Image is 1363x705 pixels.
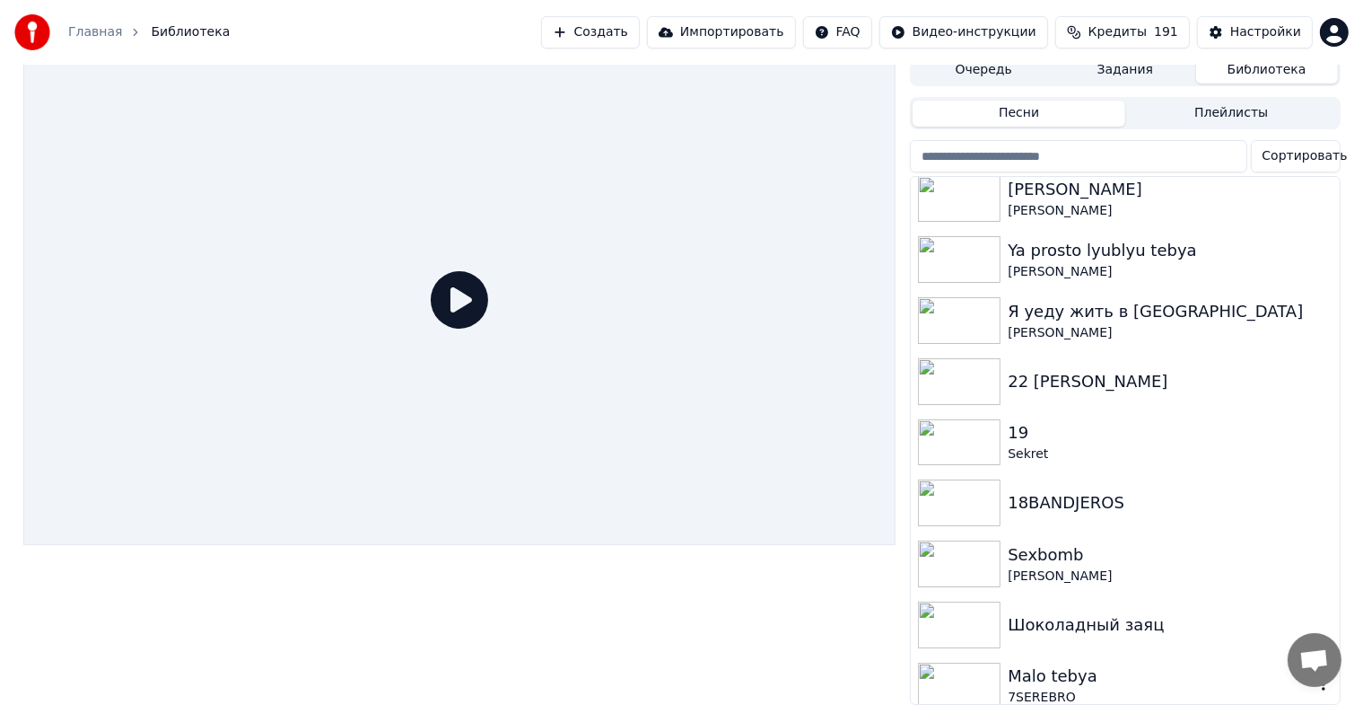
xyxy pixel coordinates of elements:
a: Главная [68,23,122,41]
button: Библиотека [1196,57,1338,84]
div: [PERSON_NAME] [1008,202,1332,220]
div: Sexbomb [1008,542,1332,568]
div: Шоколадный заяц [1008,612,1332,638]
div: Malo tebya [1008,664,1314,689]
button: Видео-инструкции [879,16,1048,48]
div: [PERSON_NAME] [1008,324,1332,342]
button: Импортировать [647,16,796,48]
div: 19 [1008,420,1332,445]
div: 22 [PERSON_NAME] [1008,369,1332,394]
div: 18BANDJEROS [1008,490,1332,516]
button: FAQ [803,16,872,48]
button: Задания [1054,57,1196,84]
img: youka [14,14,50,50]
button: Создать [541,16,640,48]
div: Открытый чат [1288,633,1341,687]
button: Кредиты191 [1055,16,1190,48]
span: 191 [1154,23,1178,41]
button: Очередь [913,57,1054,84]
div: [PERSON_NAME] [1008,263,1332,281]
button: Песни [913,101,1125,127]
button: Настройки [1197,16,1313,48]
div: Настройки [1230,23,1301,41]
nav: breadcrumb [68,23,230,41]
span: Сортировать [1263,147,1348,165]
button: Плейлисты [1125,101,1338,127]
div: [PERSON_NAME] [1008,177,1332,202]
span: Библиотека [151,23,230,41]
div: Ya prosto lyublyu tebya [1008,238,1332,263]
div: Я уеду жить в [GEOGRAPHIC_DATA] [1008,299,1332,324]
div: [PERSON_NAME] [1008,568,1332,586]
span: Кредиты [1088,23,1147,41]
div: Sekret [1008,445,1332,463]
